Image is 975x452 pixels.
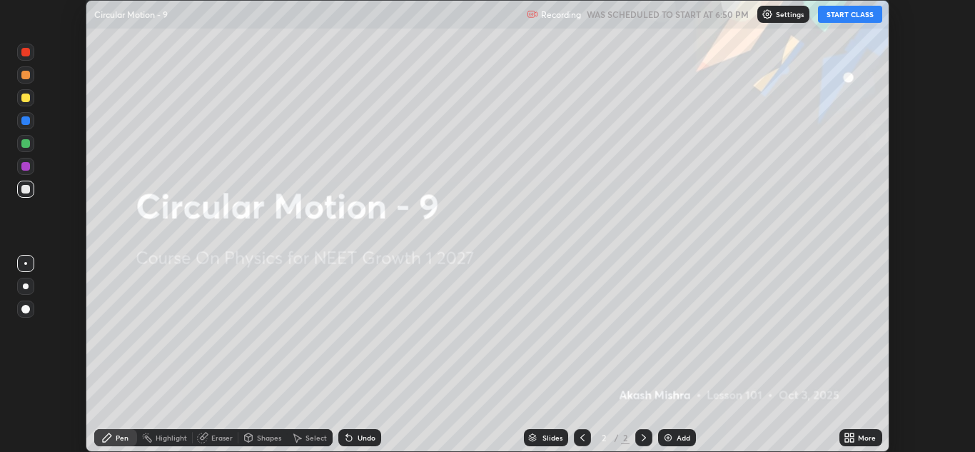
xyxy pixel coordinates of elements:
img: recording.375f2c34.svg [527,9,538,20]
div: / [614,433,618,442]
div: Undo [358,434,375,441]
div: 2 [621,431,630,444]
img: class-settings-icons [762,9,773,20]
p: Settings [776,11,804,18]
h5: WAS SCHEDULED TO START AT 6:50 PM [587,8,749,21]
div: More [858,434,876,441]
p: Recording [541,9,581,20]
div: Add [677,434,690,441]
div: Eraser [211,434,233,441]
div: Highlight [156,434,187,441]
div: Shapes [257,434,281,441]
img: add-slide-button [662,432,674,443]
p: Circular Motion - 9 [94,9,168,20]
button: START CLASS [818,6,882,23]
div: 2 [597,433,611,442]
div: Slides [542,434,562,441]
div: Select [305,434,327,441]
div: Pen [116,434,128,441]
